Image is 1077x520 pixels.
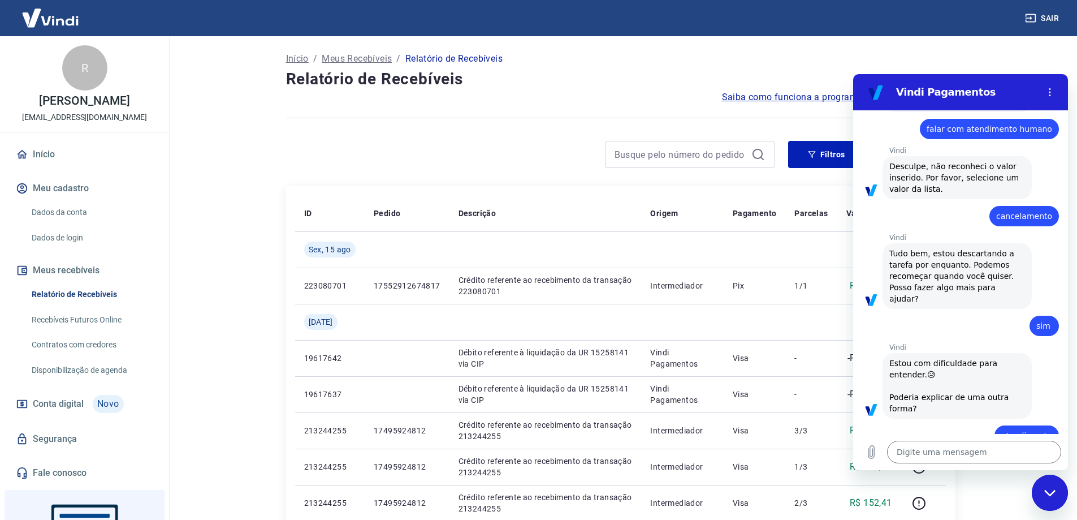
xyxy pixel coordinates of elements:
p: R$ 152,41 [850,496,892,510]
span: Conta digital [33,396,84,412]
a: Conta digitalNovo [14,390,155,418]
p: R$ 152,43 [850,424,892,437]
p: R$ 152,41 [850,460,892,474]
p: Descrição [459,208,496,219]
p: Parcelas [794,208,828,219]
button: Filtros [788,141,865,168]
button: Meus recebíveis [14,258,155,283]
p: 1/1 [794,280,828,291]
p: Valor Líq. [846,208,883,219]
p: Visa [733,425,777,436]
p: Intermediador [650,497,714,509]
p: Vindi Pagamentos [650,383,714,406]
p: Pagamento [733,208,777,219]
span: Novo [93,395,124,413]
p: ID [304,208,312,219]
p: - [794,353,828,364]
span: Sex, 15 ago [309,244,351,255]
iframe: Botão para abrir a janela de mensagens, conversa em andamento [1032,475,1068,511]
p: 2/3 [794,497,828,509]
p: 213244255 [304,497,356,509]
p: 213244255 [304,425,356,436]
p: Visa [733,353,777,364]
a: Saiba como funciona a programação dos recebimentos [722,91,955,104]
p: 3/3 [794,425,828,436]
p: -R$ 152,41 [847,351,892,365]
p: R$ 193,48 [850,279,892,293]
p: 17552912674817 [374,280,440,291]
p: Visa [733,461,777,472]
span: [DATE] [309,316,333,328]
p: Visa [733,389,777,400]
div: R [62,45,107,91]
a: Início [286,52,309,66]
p: -R$ 304,84 [847,388,892,401]
a: Início [14,142,155,167]
p: Crédito referente ao recebimento da transação 213244255 [459,492,633,514]
a: Disponibilização de agenda [27,359,155,382]
a: Dados de login [27,226,155,250]
p: 17495924812 [374,497,440,509]
h4: Relatório de Recebíveis [286,68,955,91]
p: Pedido [374,208,400,219]
p: Débito referente à liquidação da UR 15258141 via CIP [459,383,633,406]
button: Meu cadastro [14,176,155,201]
p: 17495924812 [374,461,440,472]
img: Vindi [14,1,87,35]
a: Relatório de Recebíveis [27,283,155,306]
p: Débito referente à liquidação da UR 15258141 via CIP [459,347,633,369]
p: Visa [733,497,777,509]
p: Crédito referente ao recebimento da transação 213244255 [459,455,633,478]
p: / [313,52,317,66]
a: Meus Recebíveis [322,52,392,66]
p: 223080701 [304,280,356,291]
p: Intermediador [650,425,714,436]
p: Origem [650,208,678,219]
a: Recebíveis Futuros Online [27,308,155,332]
p: Intermediador [650,461,714,472]
p: Crédito referente ao recebimento da transação 213244255 [459,419,633,442]
a: Contratos com credores [27,333,155,356]
a: Segurança [14,427,155,452]
p: / [396,52,400,66]
p: Pix [733,280,777,291]
p: 19617642 [304,353,356,364]
p: Relatório de Recebíveis [405,52,503,66]
a: Fale conosco [14,461,155,485]
p: - [794,389,828,400]
p: Vindi Pagamentos [650,347,714,369]
p: 19617637 [304,389,356,400]
p: Intermediador [650,280,714,291]
p: [PERSON_NAME] [39,95,129,107]
input: Busque pelo número do pedido [615,146,747,163]
p: [EMAIL_ADDRESS][DOMAIN_NAME] [22,111,147,123]
p: 1/3 [794,461,828,472]
a: Dados da conta [27,201,155,224]
iframe: Janela de mensagens [853,74,1068,470]
button: Sair [1023,8,1063,29]
p: 17495924812 [374,425,440,436]
p: 213244255 [304,461,356,472]
p: Crédito referente ao recebimento da transação 223080701 [459,274,633,297]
